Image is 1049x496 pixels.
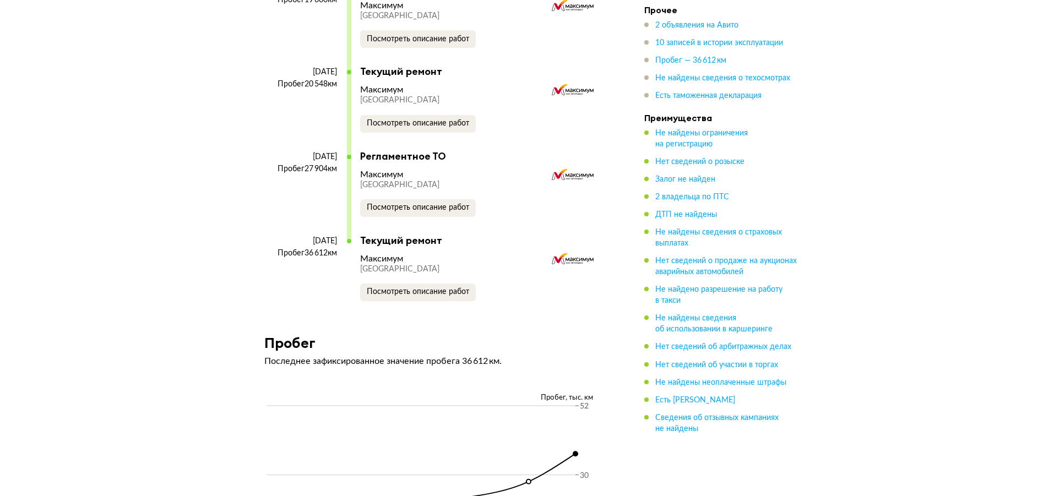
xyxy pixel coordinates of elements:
[655,257,797,276] span: Нет сведений о продаже на аукционах аварийных автомобилей
[360,265,439,273] span: [GEOGRAPHIC_DATA]
[552,253,593,264] img: logo
[655,129,748,148] span: Не найдены ограничения на регистрацию
[552,84,593,95] img: logo
[655,158,744,166] span: Нет сведений о розыске
[264,152,337,162] div: [DATE]
[655,92,762,100] span: Есть таможенная декларация
[552,169,593,180] img: logo
[264,334,316,351] h3: Пробег
[655,176,715,183] span: Залог не найден
[655,193,729,201] span: 2 владельца по ПТС
[360,235,600,247] div: Текущий ремонт
[360,84,403,95] div: Максимум
[655,74,790,82] span: Не найдены сведения о техосмотрах
[655,57,726,64] span: Пробег — 36 612 км
[655,378,786,386] span: Не найдены неоплаченные штрафы
[367,288,469,296] span: Посмотреть описание работ
[644,4,798,15] h4: Прочее
[360,169,403,180] div: Максимум
[655,413,779,432] span: Сведения об отзывных кампаниях не найдены
[264,164,337,174] div: Пробег 27 904 км
[580,402,589,410] tspan: 52
[360,96,439,104] span: [GEOGRAPHIC_DATA]
[655,228,782,247] span: Не найдены сведения о страховых выплатах
[367,204,469,211] span: Посмотреть описание работ
[367,119,469,127] span: Посмотреть описание работ
[360,284,476,301] button: Посмотреть описание работ
[655,314,773,333] span: Не найдены сведения об использовании в каршеринге
[360,253,403,264] div: Максимум
[655,211,717,219] span: ДТП не найдены
[360,150,600,162] div: Регламентное ТО
[264,79,337,89] div: Пробег 20 548 км
[264,236,337,246] div: [DATE]
[655,39,783,47] span: 10 записей в истории эксплуатации
[360,66,600,78] div: Текущий ремонт
[655,361,778,368] span: Нет сведений об участии в торгах
[580,472,589,479] tspan: 30
[367,35,469,43] span: Посмотреть описание работ
[655,343,791,351] span: Нет сведений об арбитражных делах
[264,248,337,258] div: Пробег 36 612 км
[264,393,611,403] div: Пробег, тыс. км
[644,112,798,123] h4: Преимущества
[360,30,476,48] button: Посмотреть описание работ
[264,356,611,367] p: Последнее зафиксированное значение пробега 36 612 км.
[360,12,439,20] span: [GEOGRAPHIC_DATA]
[360,199,476,217] button: Посмотреть описание работ
[655,286,782,304] span: Не найдено разрешение на работу в такси
[360,181,439,189] span: [GEOGRAPHIC_DATA]
[655,21,738,29] span: 2 объявления на Авито
[655,396,735,404] span: Есть [PERSON_NAME]
[264,67,337,77] div: [DATE]
[360,115,476,133] button: Посмотреть описание работ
